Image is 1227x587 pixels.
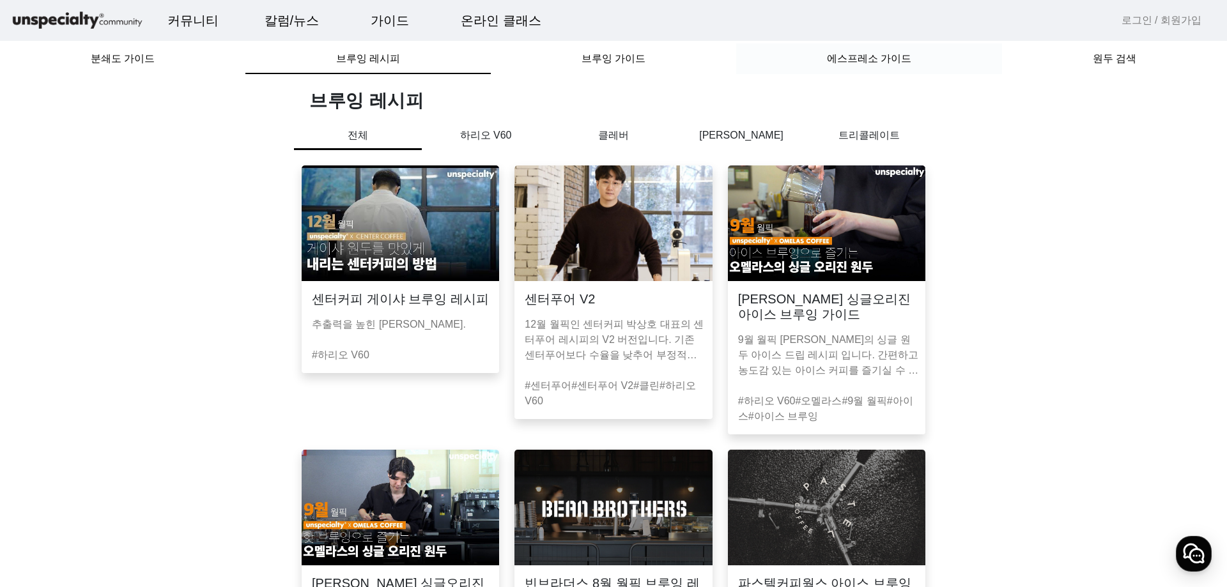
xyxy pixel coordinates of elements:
h3: [PERSON_NAME] 싱글오리진 아이스 브루잉 가이드 [738,291,915,322]
span: 브루잉 레시피 [336,54,400,64]
h1: 브루잉 레시피 [309,89,933,112]
a: #아이스 [738,395,913,422]
a: #9월 월픽 [842,395,886,406]
h3: 센터커피 게이샤 브루잉 레시피 [312,291,489,307]
span: 홈 [40,424,48,434]
p: 12월 월픽인 센터커피 박상호 대표의 센터푸어 레시피의 V2 버전입니다. 기존 센터푸어보다 수율을 낮추어 부정적인 맛이 억제되었습니다. [525,317,707,363]
a: [PERSON_NAME] 싱글오리진 아이스 브루잉 가이드9월 월픽 [PERSON_NAME]의 싱글 원두 아이스 드립 레시피 입니다. 간편하고 농도감 있는 아이스 커피를 즐기실... [720,165,933,434]
a: 커뮤니티 [157,3,229,38]
a: 센터커피 게이샤 브루잉 레시피추출력을 높힌 [PERSON_NAME].#하리오 V60 [294,165,507,434]
a: #하리오 V60 [738,395,796,406]
a: 칼럼/뉴스 [254,3,330,38]
a: 홈 [4,405,84,437]
h3: 센터푸어 V2 [525,291,595,307]
a: 센터푸어 V212월 월픽인 센터커피 박상호 대표의 센터푸어 레시피의 V2 버전입니다. 기존 센터푸어보다 수율을 낮추어 부정적인 맛이 억제되었습니다.#센터푸어#센터푸어 V2#클... [507,165,720,434]
p: 트리콜레이트 [805,128,933,143]
span: 에스프레소 가이드 [827,54,911,64]
span: 설정 [197,424,213,434]
span: 브루잉 가이드 [582,54,645,64]
a: 온라인 클래스 [451,3,552,38]
span: 분쇄도 가이드 [91,54,155,64]
a: #센터푸어 V2 [571,380,633,391]
a: #오멜라스 [795,395,842,406]
a: 로그인 / 회원가입 [1122,13,1201,28]
a: #센터푸어 [525,380,571,391]
a: #하리오 V60 [525,380,696,406]
p: 하리오 V60 [422,128,550,143]
p: 클레버 [550,128,677,143]
a: 설정 [165,405,245,437]
span: 원두 검색 [1093,54,1136,64]
p: 전체 [294,128,422,150]
a: #아이스 브루잉 [748,411,818,422]
img: logo [10,10,144,32]
p: 9월 월픽 [PERSON_NAME]의 싱글 원두 아이스 드립 레시피 입니다. 간편하고 농도감 있는 아이스 커피를 즐기실 수 있습니다. [738,332,920,378]
a: #하리오 V60 [312,349,369,360]
span: 대화 [117,425,132,435]
a: #클린 [633,380,660,391]
a: 대화 [84,405,165,437]
a: 가이드 [360,3,419,38]
p: [PERSON_NAME] [677,128,805,143]
p: 추출력을 높힌 [PERSON_NAME]. [312,317,494,332]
